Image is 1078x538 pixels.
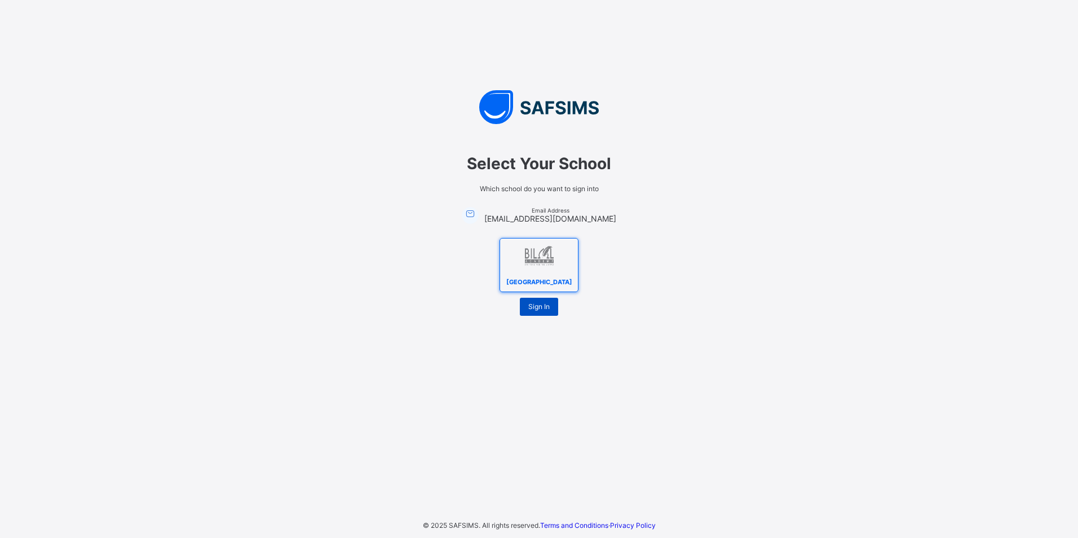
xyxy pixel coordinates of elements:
a: Privacy Policy [610,521,656,530]
img: Bilal Academy [524,241,555,272]
span: · [540,521,656,530]
span: Email Address [484,207,616,214]
span: Select Your School [381,154,697,173]
span: [EMAIL_ADDRESS][DOMAIN_NAME] [484,214,616,223]
img: SAFSIMS Logo [370,90,708,124]
span: [GEOGRAPHIC_DATA] [503,275,575,289]
a: Terms and Conditions [540,521,608,530]
span: © 2025 SAFSIMS. All rights reserved. [423,521,540,530]
span: Sign In [528,302,550,311]
span: Which school do you want to sign into [381,184,697,193]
